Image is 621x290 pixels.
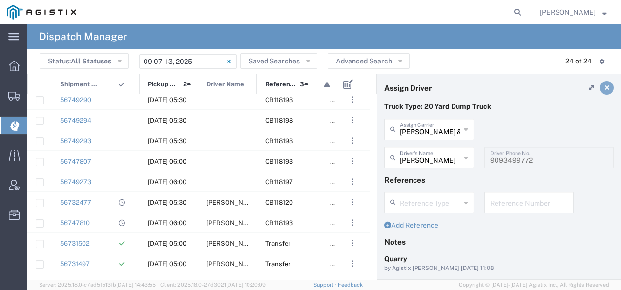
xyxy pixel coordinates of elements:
span: . . . [352,196,353,208]
button: ... [346,175,359,188]
span: 09/09/2025, 05:30 [148,96,186,104]
span: Client: 2025.18.0-27d3021 [160,282,266,288]
span: CB118197 [265,178,293,186]
span: 3 [300,74,304,95]
span: Transfer [265,240,290,247]
span: Reference [265,74,296,95]
span: Copyright © [DATE]-[DATE] Agistix Inc., All Rights Reserved [459,281,609,289]
a: 56749290 [60,96,91,104]
button: ... [346,236,359,250]
span: Driver Name [207,74,244,95]
a: Support [313,282,338,288]
a: 56749294 [60,117,91,124]
span: All Statuses [71,57,111,65]
span: CB118193 [265,158,293,165]
span: Leonel Armenta [207,260,259,268]
h4: Notes [384,237,614,246]
a: 56731497 [60,260,90,268]
span: Leonel Armenta [207,219,259,227]
span: [DATE] 14:43:55 [116,282,156,288]
span: Server: 2025.18.0-c7ad5f513fb [39,282,156,288]
img: logo [7,5,76,20]
span: 09/09/2025, 06:00 [148,219,186,227]
a: 56749273 [60,178,91,186]
a: 56747810 [60,219,90,227]
a: 56732477 [60,199,91,206]
span: CB118193 [265,219,293,227]
a: Add Reference [384,221,438,229]
div: Quarry [384,254,614,264]
h4: References [384,175,614,184]
span: Julio Millan [207,240,259,247]
span: . . . [352,237,353,249]
span: CB118120 [265,199,293,206]
a: 56747807 [60,158,91,165]
a: 56749293 [60,137,91,145]
span: Pickup Date and Time [148,74,180,95]
span: Transfer [265,260,290,268]
span: . . . [352,217,353,228]
button: ... [346,195,359,209]
button: Saved Searches [240,53,317,69]
span: 09/08/2025, 05:00 [148,260,186,268]
span: 2 [183,74,187,95]
a: Feedback [338,282,363,288]
button: ... [346,113,359,127]
span: 09/09/2025, 05:30 [148,117,186,124]
span: . . . [352,258,353,269]
span: [DATE] 10:20:09 [226,282,266,288]
span: . . . [352,176,353,187]
div: 24 of 24 [565,56,592,66]
button: Status:All Statuses [40,53,129,69]
a: 56731502 [60,240,90,247]
span: 09/09/2025, 06:00 [148,178,186,186]
div: by Agistix [PERSON_NAME] [DATE] 11:08 [384,264,614,273]
h4: Assign Driver [384,83,432,92]
span: . . . [352,114,353,126]
span: CB118198 [265,137,293,145]
button: Advanced Search [328,53,410,69]
span: . . . [352,135,353,146]
p: Truck Type: 20 Yard Dump Truck [384,102,614,112]
span: Shipment No. [60,74,100,95]
button: ... [346,93,359,106]
button: ... [346,216,359,229]
span: 09/08/2025, 05:00 [148,240,186,247]
span: 09/08/2025, 05:30 [148,199,186,206]
span: CB118198 [265,117,293,124]
button: ... [346,154,359,168]
span: . . . [352,155,353,167]
span: 09/09/2025, 05:30 [148,137,186,145]
h4: Dispatch Manager [39,24,127,49]
span: CB118198 [265,96,293,104]
span: . . . [352,94,353,105]
span: 09/09/2025, 06:00 [148,158,186,165]
button: ... [346,134,359,147]
button: ... [346,257,359,270]
span: Jihtan Singh [207,199,259,206]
